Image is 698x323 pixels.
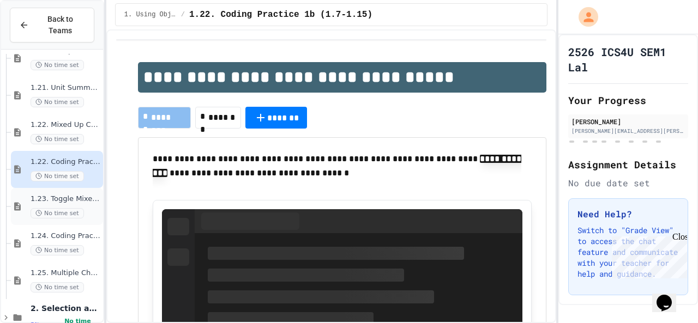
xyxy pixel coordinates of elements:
h3: Need Help? [577,208,679,221]
h1: 2526 ICS4U SEM1 Lal [568,44,688,75]
span: No time set [31,208,84,218]
h2: Assignment Details [568,157,688,172]
span: 1.22. Mixed Up Code Practice 1b (1.7-1.15) [31,120,101,130]
span: 1.22. Coding Practice 1b (1.7-1.15) [31,157,101,167]
span: 1.24. Coding Practice 1b (1.7-1.15) [31,231,101,241]
span: No time set [31,245,84,255]
div: [PERSON_NAME][EMAIL_ADDRESS][PERSON_NAME][DOMAIN_NAME] [571,127,685,135]
span: 1. Using Objects and Methods [124,10,177,19]
span: 1.23. Toggle Mixed Up or Write Code Practice 1b (1.7-1.15) [31,194,101,204]
span: No time set [31,282,84,292]
div: No due date set [568,176,688,190]
span: 2. Selection and Iteration [31,303,101,313]
span: 1.21. Unit Summary 1b (1.7-1.15) [31,83,101,93]
button: Back to Teams [10,8,94,42]
p: Switch to "Grade View" to access the chat feature and communicate with your teacher for help and ... [577,225,679,279]
span: No time set [31,97,84,107]
div: My Account [567,4,601,29]
span: 1.22. Coding Practice 1b (1.7-1.15) [189,8,372,21]
span: / [181,10,185,19]
span: No time set [31,134,84,144]
div: Chat with us now!Close [4,4,75,69]
iframe: chat widget [652,279,687,312]
iframe: chat widget [607,232,687,278]
span: No time set [31,60,84,70]
span: 1.25. Multiple Choice Exercises for Unit 1b (1.9-1.15) [31,269,101,278]
span: No time set [31,171,84,181]
div: [PERSON_NAME] [571,117,685,126]
h2: Your Progress [568,93,688,108]
span: Back to Teams [35,14,85,36]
